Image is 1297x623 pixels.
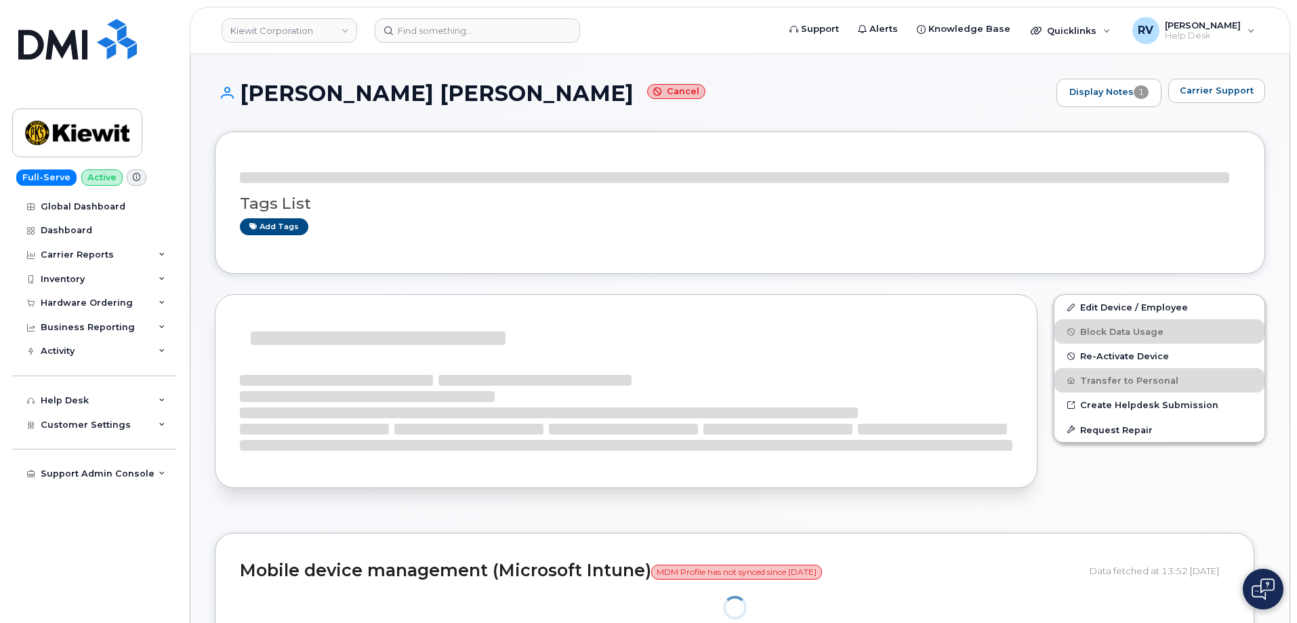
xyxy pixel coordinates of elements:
a: Add tags [240,218,308,235]
button: Request Repair [1054,418,1264,442]
button: Carrier Support [1168,79,1265,103]
a: Create Helpdesk Submission [1054,393,1264,417]
small: Cancel [647,84,705,100]
img: Open chat [1252,578,1275,600]
h2: Mobile device management (Microsoft Intune) [240,561,1079,580]
div: Data fetched at 13:52 [DATE] [1090,558,1229,584]
button: Transfer to Personal [1054,368,1264,393]
button: Block Data Usage [1054,319,1264,344]
h1: [PERSON_NAME] [PERSON_NAME] [215,81,1050,105]
button: Re-Activate Device [1054,344,1264,368]
span: Carrier Support [1180,84,1254,97]
span: MDM Profile has not synced since [DATE] [651,565,822,580]
a: Edit Device / Employee [1054,295,1264,319]
h3: Tags List [240,195,1240,212]
span: Re-Activate Device [1080,351,1169,361]
a: Display Notes1 [1056,79,1161,107]
span: 1 [1134,85,1149,99]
